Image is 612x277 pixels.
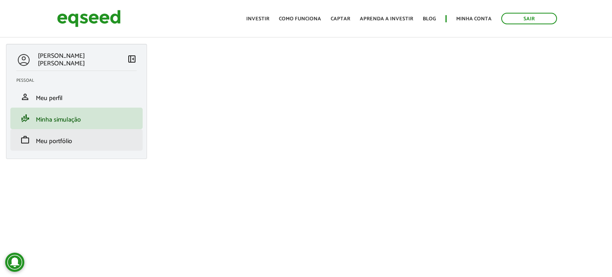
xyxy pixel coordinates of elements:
li: Minha simulação [10,108,143,129]
a: Captar [331,16,350,22]
a: Investir [246,16,269,22]
span: Minha simulação [36,114,81,125]
img: EqSeed [57,8,121,29]
h2: Pessoal [16,78,143,83]
a: finance_modeMinha simulação [16,114,137,123]
span: Meu perfil [36,93,63,104]
a: Colapsar menu [127,54,137,65]
span: left_panel_close [127,54,137,64]
a: Como funciona [279,16,321,22]
a: workMeu portfólio [16,135,137,145]
span: person [20,92,30,102]
a: Aprenda a investir [360,16,413,22]
li: Meu perfil [10,86,143,108]
p: [PERSON_NAME] [PERSON_NAME] [38,52,127,67]
a: Sair [501,13,557,24]
span: finance_mode [20,114,30,123]
li: Meu portfólio [10,129,143,151]
a: Minha conta [456,16,492,22]
a: Blog [423,16,436,22]
span: work [20,135,30,145]
span: Meu portfólio [36,136,72,147]
a: personMeu perfil [16,92,137,102]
